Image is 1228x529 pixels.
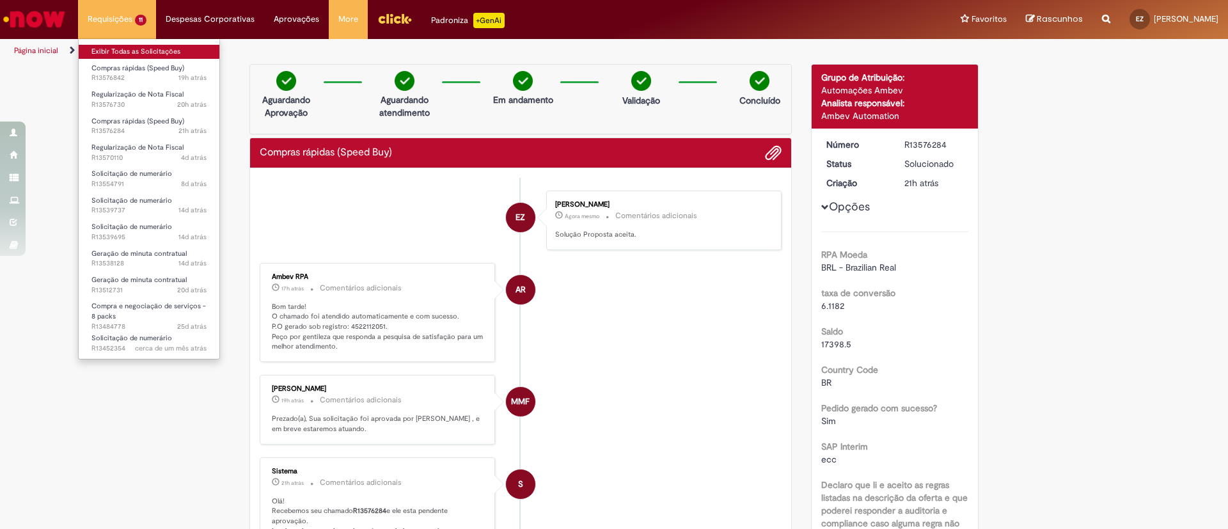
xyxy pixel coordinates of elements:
span: 8d atrás [181,179,207,189]
b: Saldo [821,326,843,337]
span: Compras rápidas (Speed Buy) [91,63,184,73]
b: R13576284 [353,506,386,516]
span: Requisições [88,13,132,26]
div: Analista responsável: [821,97,969,109]
span: Sim [821,415,836,427]
div: Ambev RPA [506,275,535,304]
a: Aberto R13570110 : Regularização de Nota Fiscal [79,141,219,164]
b: taxa de conversão [821,287,895,299]
img: check-circle-green.png [750,71,769,91]
span: R13539737 [91,205,207,216]
img: check-circle-green.png [631,71,651,91]
p: Concluído [739,94,780,107]
span: Regularização de Nota Fiscal [91,143,184,152]
span: 20d atrás [177,285,207,295]
a: Aberto R13576842 : Compras rápidas (Speed Buy) [79,61,219,85]
span: 21h atrás [178,126,207,136]
a: Aberto R13554791 : Solicitação de numerário [79,167,219,191]
time: 27/08/2025 13:11:03 [135,343,207,353]
span: Geração de minuta contratual [91,275,187,285]
div: Enzo Abud Zapparoli [506,203,535,232]
div: Ambev RPA [272,273,485,281]
span: 6.1182 [821,300,844,312]
span: S [518,469,523,500]
small: Comentários adicionais [615,210,697,221]
dt: Número [817,138,895,151]
div: Grupo de Atribuição: [821,71,969,84]
span: Compras rápidas (Speed Buy) [91,116,184,126]
span: cerca de um mês atrás [135,343,207,353]
a: Aberto R13576284 : Compras rápidas (Speed Buy) [79,114,219,138]
p: Validação [622,94,660,107]
small: Comentários adicionais [320,395,402,406]
div: [PERSON_NAME] [272,385,485,393]
time: 29/09/2025 13:26:46 [178,73,207,83]
span: R13539695 [91,232,207,242]
span: R13452354 [91,343,207,354]
span: R13576284 [91,126,207,136]
time: 16/09/2025 13:29:17 [178,232,207,242]
span: Agora mesmo [565,212,599,220]
a: Aberto R13452354 : Solicitação de numerário [79,331,219,355]
span: 17398.5 [821,338,851,350]
b: RPA Moeda [821,249,867,260]
h2: Compras rápidas (Speed Buy) Histórico de tíquete [260,147,392,159]
img: check-circle-green.png [276,71,296,91]
a: Aberto R13539695 : Solicitação de numerário [79,220,219,244]
div: Sistema [272,468,485,475]
a: Exibir Todas as Solicitações [79,45,219,59]
span: EZ [1136,15,1144,23]
a: Aberto R13576730 : Regularização de Nota Fiscal [79,88,219,111]
p: Aguardando atendimento [374,93,436,119]
p: +GenAi [473,13,505,28]
span: ecc [821,454,837,465]
span: 14d atrás [178,232,207,242]
span: EZ [516,202,525,233]
span: Solicitação de numerário [91,169,172,178]
p: Prezado(a), Sua solicitação foi aprovada por [PERSON_NAME] , e em breve estaremos atuando. [272,414,485,434]
time: 29/09/2025 11:41:48 [178,126,207,136]
dt: Criação [817,177,895,189]
div: Automações Ambev [821,84,969,97]
span: R13576842 [91,73,207,83]
span: AR [516,274,526,305]
button: Adicionar anexos [765,145,782,161]
div: [PERSON_NAME] [555,201,768,209]
span: 21h atrás [281,479,304,487]
p: Em andamento [493,93,553,106]
div: Ambev Automation [821,109,969,122]
ul: Trilhas de página [10,39,809,63]
span: Solicitação de numerário [91,333,172,343]
time: 16/09/2025 13:41:24 [178,205,207,215]
span: 17h atrás [281,285,304,292]
a: Aberto R13539737 : Solicitação de numerário [79,194,219,217]
b: Country Code [821,364,878,375]
span: Rascunhos [1037,13,1083,25]
span: More [338,13,358,26]
time: 29/09/2025 11:41:59 [281,479,304,487]
span: BRL - Brazilian Real [821,262,896,273]
span: 25d atrás [177,322,207,331]
span: R13484778 [91,322,207,332]
a: Página inicial [14,45,58,56]
span: 19h atrás [281,397,304,404]
span: R13570110 [91,153,207,163]
img: click_logo_yellow_360x200.png [377,9,412,28]
b: SAP Interim [821,441,868,452]
a: Aberto R13484778 : Compra e negociação de serviços - 8 packs [79,299,219,327]
ul: Requisições [78,38,220,359]
span: 4d atrás [181,153,207,162]
time: 16/09/2025 08:50:06 [178,258,207,268]
time: 10/09/2025 08:56:51 [177,285,207,295]
span: Compra e negociação de serviços - 8 packs [91,301,206,321]
div: System [506,470,535,499]
div: Solucionado [904,157,964,170]
span: BR [821,377,831,388]
img: check-circle-green.png [513,71,533,91]
time: 22/09/2025 11:54:14 [181,179,207,189]
img: check-circle-green.png [395,71,414,91]
span: 21h atrás [904,177,938,189]
div: R13576284 [904,138,964,151]
p: Solução Proposta aceita. [555,230,768,240]
p: Bom tarde! O chamado foi atendido automaticamente e com sucesso. P.O gerado sob registro: 4522112... [272,302,485,352]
